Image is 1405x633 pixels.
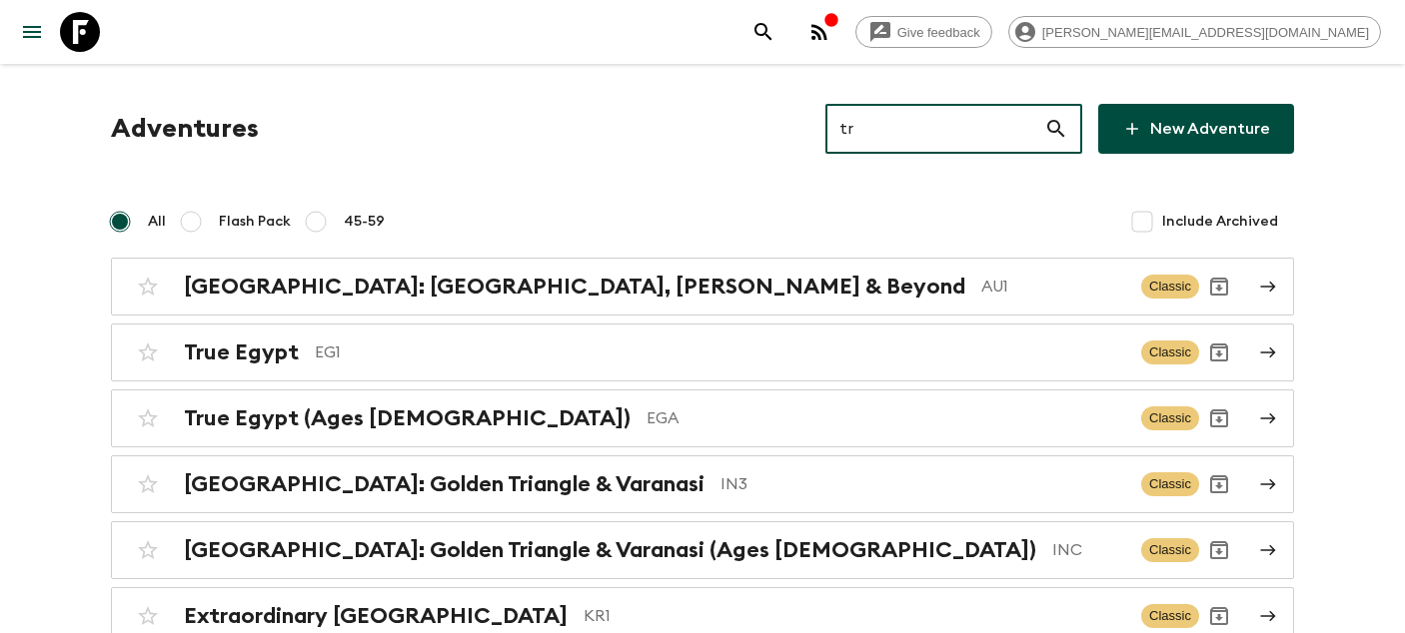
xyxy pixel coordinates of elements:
span: Classic [1141,604,1199,628]
a: New Adventure [1098,104,1294,154]
span: Classic [1141,340,1199,364]
p: EGA [647,406,1125,430]
h2: [GEOGRAPHIC_DATA]: Golden Triangle & Varanasi [184,471,704,497]
span: Include Archived [1162,212,1278,232]
h2: [GEOGRAPHIC_DATA]: [GEOGRAPHIC_DATA], [PERSON_NAME] & Beyond [184,274,965,300]
div: [PERSON_NAME][EMAIL_ADDRESS][DOMAIN_NAME] [1008,16,1381,48]
span: All [148,212,166,232]
span: Classic [1141,406,1199,430]
span: Classic [1141,275,1199,299]
a: [GEOGRAPHIC_DATA]: Golden Triangle & VaranasiIN3ClassicArchive [111,455,1294,513]
span: Classic [1141,538,1199,562]
span: Give feedback [886,25,991,40]
input: e.g. AR1, Argentina [825,101,1044,157]
a: True Egypt (Ages [DEMOGRAPHIC_DATA])EGAClassicArchive [111,389,1294,447]
a: True EgyptEG1ClassicArchive [111,323,1294,381]
a: [GEOGRAPHIC_DATA]: [GEOGRAPHIC_DATA], [PERSON_NAME] & BeyondAU1ClassicArchive [111,258,1294,316]
h2: True Egypt [184,339,299,365]
h2: Extraordinary [GEOGRAPHIC_DATA] [184,603,568,629]
p: INC [1052,538,1125,562]
p: EG1 [315,340,1125,364]
h2: [GEOGRAPHIC_DATA]: Golden Triangle & Varanasi (Ages [DEMOGRAPHIC_DATA]) [184,537,1036,563]
p: KR1 [584,604,1125,628]
button: Archive [1199,332,1239,372]
button: search adventures [743,12,783,52]
span: [PERSON_NAME][EMAIL_ADDRESS][DOMAIN_NAME] [1031,25,1380,40]
button: Archive [1199,398,1239,438]
button: Archive [1199,464,1239,504]
p: AU1 [981,275,1125,299]
button: Archive [1199,267,1239,307]
span: Classic [1141,472,1199,496]
span: 45-59 [344,212,385,232]
a: [GEOGRAPHIC_DATA]: Golden Triangle & Varanasi (Ages [DEMOGRAPHIC_DATA])INCClassicArchive [111,521,1294,579]
span: Flash Pack [219,212,291,232]
a: Give feedback [855,16,992,48]
button: Archive [1199,530,1239,570]
p: IN3 [720,472,1125,496]
h2: True Egypt (Ages [DEMOGRAPHIC_DATA]) [184,405,631,431]
h1: Adventures [111,109,259,149]
button: menu [12,12,52,52]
